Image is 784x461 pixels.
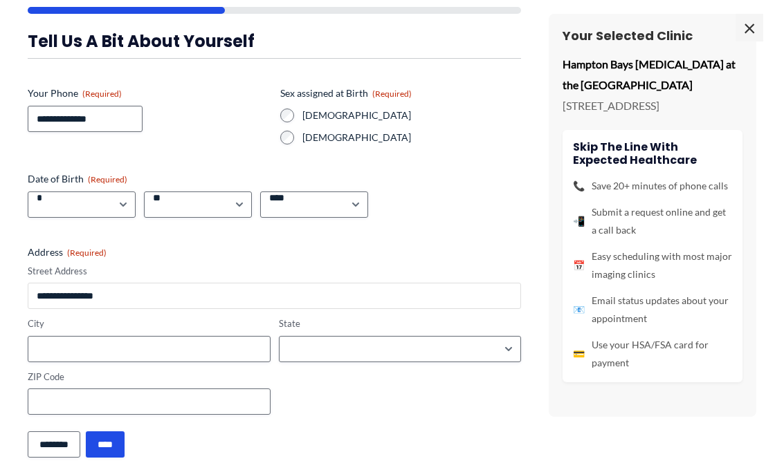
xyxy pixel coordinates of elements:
[573,177,585,195] span: 📞
[573,292,732,328] li: Email status updates about your appointment
[28,317,271,330] label: City
[28,265,521,278] label: Street Address
[302,109,522,122] label: [DEMOGRAPHIC_DATA]
[28,86,269,100] label: Your Phone
[573,336,732,372] li: Use your HSA/FSA card for payment
[279,317,522,330] label: State
[28,30,521,52] h3: Tell us a bit about yourself
[563,95,742,116] p: [STREET_ADDRESS]
[563,28,742,44] h3: Your Selected Clinic
[563,54,742,95] p: Hampton Bays [MEDICAL_DATA] at the [GEOGRAPHIC_DATA]
[28,245,107,259] legend: Address
[736,14,763,41] span: ×
[573,247,732,283] li: Easy scheduling with most major imaging clinics
[88,174,127,185] span: (Required)
[67,247,107,258] span: (Required)
[573,256,585,274] span: 📅
[573,203,732,239] li: Submit a request online and get a call back
[573,345,585,363] span: 💳
[82,88,122,99] span: (Required)
[28,172,127,186] legend: Date of Birth
[573,212,585,230] span: 📲
[573,301,585,319] span: 📧
[28,370,271,384] label: ZIP Code
[280,86,412,100] legend: Sex assigned at Birth
[573,140,732,167] h4: Skip the line with Expected Healthcare
[573,177,732,195] li: Save 20+ minutes of phone calls
[372,88,412,99] span: (Required)
[302,131,522,144] label: [DEMOGRAPHIC_DATA]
